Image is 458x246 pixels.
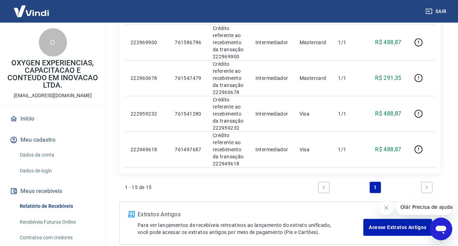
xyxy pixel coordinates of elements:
iframe: Fechar mensagem [379,201,393,215]
p: 1/1 [338,75,359,82]
p: 761547479 [175,75,201,82]
p: Visa [300,146,327,153]
p: 1/1 [338,146,359,153]
p: Intermediador [255,146,288,153]
p: R$ 488,87 [375,110,402,118]
p: 1 - 15 de 15 [125,184,152,191]
div: O [39,28,67,57]
p: Mastercard [300,75,327,82]
p: Intermediador [255,39,288,46]
p: Crédito referente ao recebimento da transação 222960678 [213,60,244,96]
a: Next page [421,182,433,193]
p: Mastercard [300,39,327,46]
p: OXYGEN EXPERIENCIAS, CAPACITACAO E CONTEUDO EM INOVACAO LTDA. [6,59,100,89]
button: Meus recebíveis [8,183,97,199]
button: Sair [424,5,450,18]
p: 761586796 [175,39,201,46]
p: Crédito referente ao recebimento da transação 222949618 [213,132,244,167]
a: Contratos com credores [17,230,97,245]
img: ícone [128,211,135,217]
p: 222960678 [131,75,163,82]
a: Dados de login [17,164,97,178]
p: 222969900 [131,39,163,46]
p: 1/1 [338,39,359,46]
p: [EMAIL_ADDRESS][DOMAIN_NAME] [14,92,92,99]
button: Meu cadastro [8,132,97,148]
p: 222959232 [131,110,163,117]
ul: Pagination [315,179,435,196]
a: Início [8,111,97,127]
a: Relatório de Recebíveis [17,199,97,213]
a: Dados da conta [17,148,97,162]
p: 761541280 [175,110,201,117]
span: Olá! Precisa de ajuda? [4,5,59,11]
img: Vindi [8,0,54,22]
p: 222949618 [131,146,163,153]
p: Visa [300,110,327,117]
p: Intermediador [255,110,288,117]
p: Crédito referente ao recebimento da transação 222959232 [213,96,244,131]
p: R$ 488,87 [375,145,402,154]
p: Para ver lançamentos de recebíveis retroativos ao lançamento do extrato unificado, você pode aces... [138,222,363,236]
p: 1/1 [338,110,359,117]
iframe: Botão para abrir a janela de mensagens [430,218,452,240]
p: R$ 488,87 [375,38,402,47]
a: Page 1 is your current page [370,182,381,193]
p: Extratos Antigos [138,210,363,219]
a: Acesse Extratos Antigos [363,219,432,236]
a: Previous page [318,182,330,193]
p: Crédito referente ao recebimento da transação 222969900 [213,25,244,60]
p: Intermediador [255,75,288,82]
iframe: Mensagem da empresa [396,199,452,215]
a: Recebíveis Futuros Online [17,215,97,229]
p: R$ 291,35 [375,74,402,82]
p: 761497687 [175,146,201,153]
